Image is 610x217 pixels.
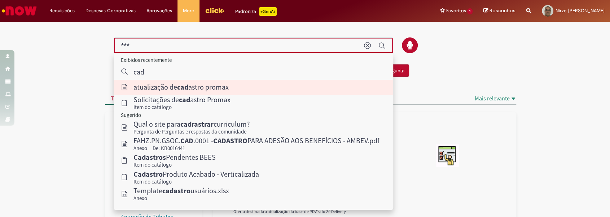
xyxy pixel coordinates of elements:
[1,4,38,18] img: ServiceNow
[85,7,136,14] span: Despesas Corporativas
[259,7,277,16] p: +GenAi
[49,7,75,14] span: Requisições
[446,7,466,14] span: Favoritos
[556,8,605,14] span: Nirzo [PERSON_NAME]
[146,7,172,14] span: Aprovações
[183,7,194,14] span: More
[205,5,224,16] img: click_logo_yellow_360x200.png
[483,8,515,14] a: Rascunhos
[490,7,515,14] span: Rascunhos
[235,7,277,16] div: Padroniza
[467,8,473,14] span: 1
